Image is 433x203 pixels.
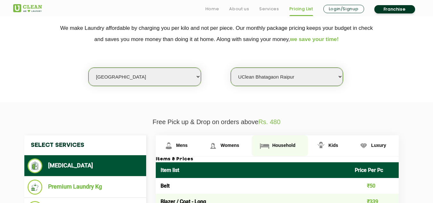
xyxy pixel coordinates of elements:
[176,143,188,148] span: Mens
[28,180,143,195] li: Premium Laundry Kg
[28,158,143,173] li: [MEDICAL_DATA]
[272,143,295,148] span: Household
[156,156,399,162] h3: Items & Prices
[259,5,279,13] a: Services
[156,178,350,194] td: Belt
[329,143,338,148] span: Kids
[205,5,219,13] a: Home
[13,22,420,45] p: We make Laundry affordable by charging you per kilo and not per piece. Our monthly package pricin...
[28,158,43,173] img: Dry Cleaning
[315,140,327,151] img: Kids
[350,162,399,178] th: Price Per Pc
[221,143,239,148] span: Womens
[229,5,249,13] a: About us
[374,5,415,13] a: Franchise
[289,5,313,13] a: Pricing List
[258,118,280,125] span: Rs. 480
[290,36,339,42] span: we save your time!
[13,118,420,126] p: Free Pick up & Drop on orders above
[371,143,386,148] span: Luxury
[350,178,399,194] td: ₹50
[163,140,174,151] img: Mens
[28,180,43,195] img: Premium Laundry Kg
[207,140,219,151] img: Womens
[358,140,369,151] img: Luxury
[323,5,364,13] a: Login/Signup
[13,4,42,12] img: UClean Laundry and Dry Cleaning
[24,135,146,155] h4: Select Services
[259,140,270,151] img: Household
[156,162,350,178] th: Item list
